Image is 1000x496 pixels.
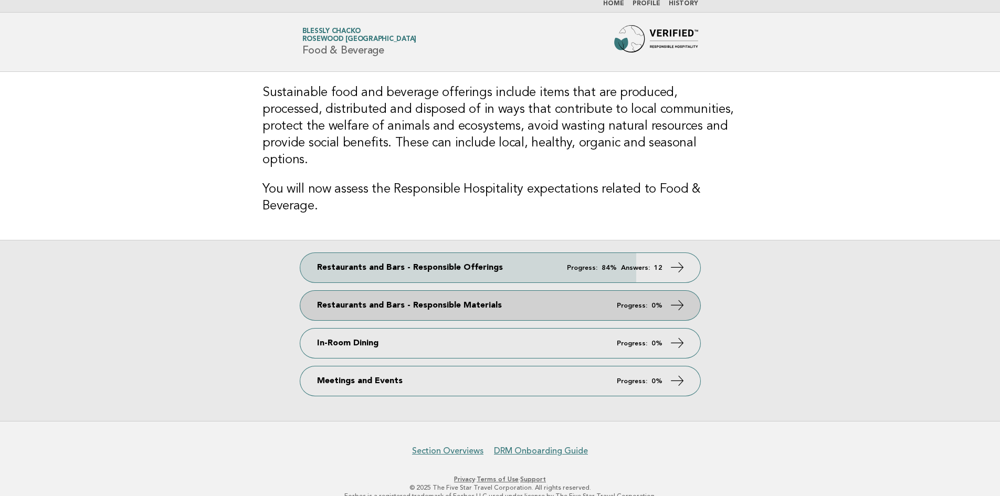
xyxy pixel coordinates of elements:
a: Restaurants and Bars - Responsible Materials Progress: 0% [300,291,700,320]
em: Progress: [617,302,647,309]
em: Progress: [617,340,647,347]
a: Restaurants and Bars - Responsible Offerings Progress: 84% Answers: 12 [300,253,700,282]
h1: Food & Beverage [302,28,417,56]
a: Support [520,476,546,483]
strong: 0% [651,378,662,385]
em: Progress: [617,378,647,385]
span: Rosewood [GEOGRAPHIC_DATA] [302,36,417,43]
h3: Sustainable food and beverage offerings include items that are produced, processed, distributed a... [262,85,738,168]
a: Meetings and Events Progress: 0% [300,366,700,396]
em: Answers: [621,265,650,271]
strong: 84% [602,265,617,271]
a: In-Room Dining Progress: 0% [300,329,700,358]
p: © 2025 The Five Star Travel Corporation. All rights reserved. [179,483,822,492]
a: Section Overviews [412,446,483,456]
strong: 0% [651,340,662,347]
strong: 0% [651,302,662,309]
a: Terms of Use [477,476,519,483]
a: Profile [633,1,660,7]
a: Home [603,1,624,7]
a: Blessly chackoRosewood [GEOGRAPHIC_DATA] [302,28,417,43]
a: History [669,1,698,7]
h3: You will now assess the Responsible Hospitality expectations related to Food & Beverage. [262,181,738,215]
strong: 12 [654,265,662,271]
em: Progress: [567,265,597,271]
a: DRM Onboarding Guide [494,446,588,456]
a: Privacy [454,476,475,483]
img: Forbes Travel Guide [614,25,698,59]
p: · · [179,475,822,483]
